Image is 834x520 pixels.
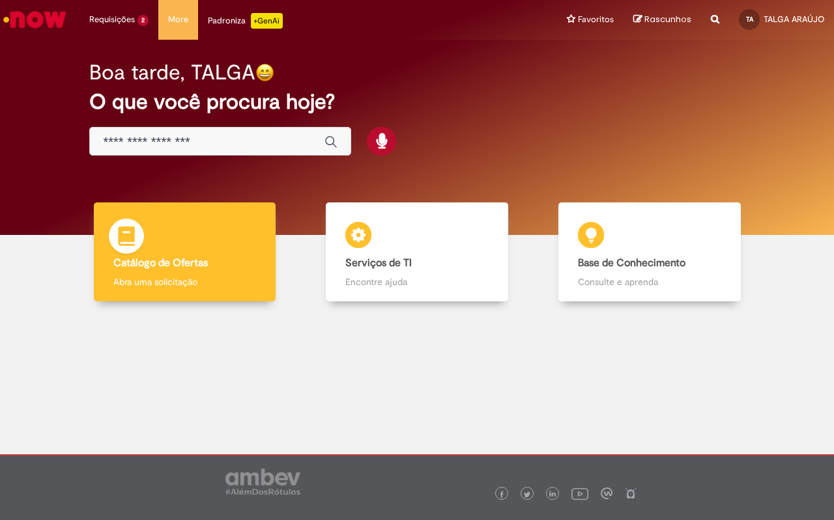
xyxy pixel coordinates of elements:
img: ServiceNow [1,7,68,33]
img: logo_footer_youtube.png [571,485,588,502]
img: logo_footer_naosei.png [625,487,637,499]
img: logo_footer_twitter.png [524,491,530,498]
img: logo_footer_linkedin.png [549,491,556,499]
span: TALGA ARAÚJO [764,14,824,25]
div: Padroniza [208,13,283,29]
a: Base de Conhecimento Consulte e aprenda [533,202,766,302]
p: Consulte e aprenda [578,275,721,288]
h2: O que você procura hoje? [89,90,744,113]
span: More [168,13,188,26]
h2: Boa tarde, TALGA [89,61,255,84]
img: logo_footer_facebook.png [498,491,505,498]
p: Abra uma solicitação [113,275,257,288]
span: Requisições [89,13,135,26]
span: Favoritos [578,13,614,26]
b: Catálogo de Ofertas [113,256,208,269]
img: logo_footer_ambev_rotulo_gray.png [225,469,300,495]
img: logo_footer_workplace.png [601,487,612,499]
a: Rascunhos [633,14,691,26]
p: +GenAi [251,13,283,29]
a: Serviços de TI Encontre ajuda [301,202,534,302]
b: Serviços de TI [345,256,412,269]
p: Encontre ajuda [345,275,489,288]
a: Catálogo de Ofertas Abra uma solicitação [68,202,301,302]
img: happy-face.png [255,63,274,82]
b: Base de Conhecimento [578,256,685,269]
span: Rascunhos [644,13,691,25]
span: TA [746,15,753,23]
span: 2 [137,15,149,26]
